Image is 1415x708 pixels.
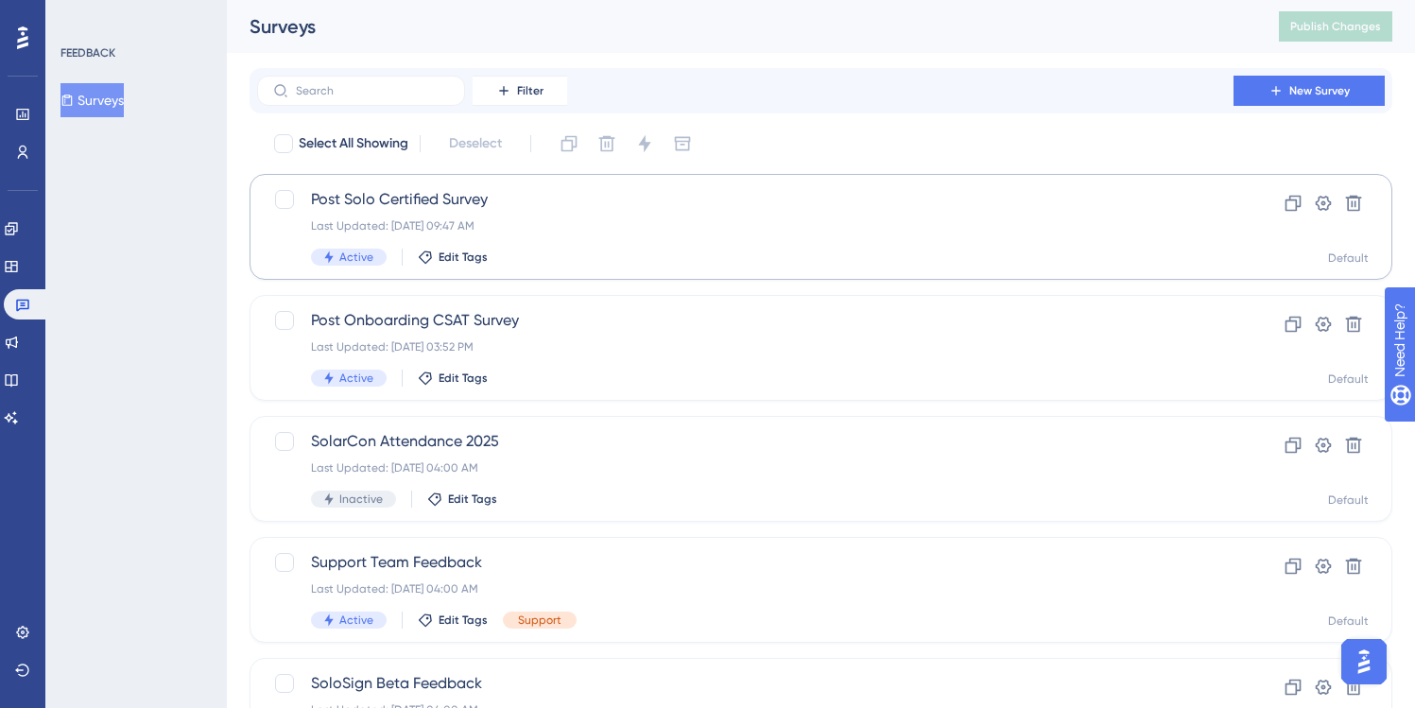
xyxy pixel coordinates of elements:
[427,492,497,507] button: Edit Tags
[1279,11,1392,42] button: Publish Changes
[311,188,1180,211] span: Post Solo Certified Survey
[439,250,488,265] span: Edit Tags
[473,76,567,106] button: Filter
[1328,492,1369,508] div: Default
[517,83,544,98] span: Filter
[339,371,373,386] span: Active
[1234,76,1385,106] button: New Survey
[339,492,383,507] span: Inactive
[418,371,488,386] button: Edit Tags
[339,613,373,628] span: Active
[60,83,124,117] button: Surveys
[44,5,118,27] span: Need Help?
[518,613,561,628] span: Support
[418,250,488,265] button: Edit Tags
[311,672,1180,695] span: SoloSign Beta Feedback
[432,127,519,161] button: Deselect
[299,132,408,155] span: Select All Showing
[448,492,497,507] span: Edit Tags
[311,430,1180,453] span: SolarCon Attendance 2025
[60,45,115,60] div: FEEDBACK
[1328,613,1369,629] div: Default
[1328,250,1369,266] div: Default
[449,132,502,155] span: Deselect
[439,371,488,386] span: Edit Tags
[311,218,1180,233] div: Last Updated: [DATE] 09:47 AM
[1290,19,1381,34] span: Publish Changes
[311,460,1180,475] div: Last Updated: [DATE] 04:00 AM
[1328,371,1369,387] div: Default
[311,309,1180,332] span: Post Onboarding CSAT Survey
[1336,633,1392,690] iframe: UserGuiding AI Assistant Launcher
[418,613,488,628] button: Edit Tags
[250,13,1232,40] div: Surveys
[311,339,1180,354] div: Last Updated: [DATE] 03:52 PM
[1289,83,1350,98] span: New Survey
[439,613,488,628] span: Edit Tags
[296,84,449,97] input: Search
[339,250,373,265] span: Active
[311,551,1180,574] span: Support Team Feedback
[311,581,1180,596] div: Last Updated: [DATE] 04:00 AM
